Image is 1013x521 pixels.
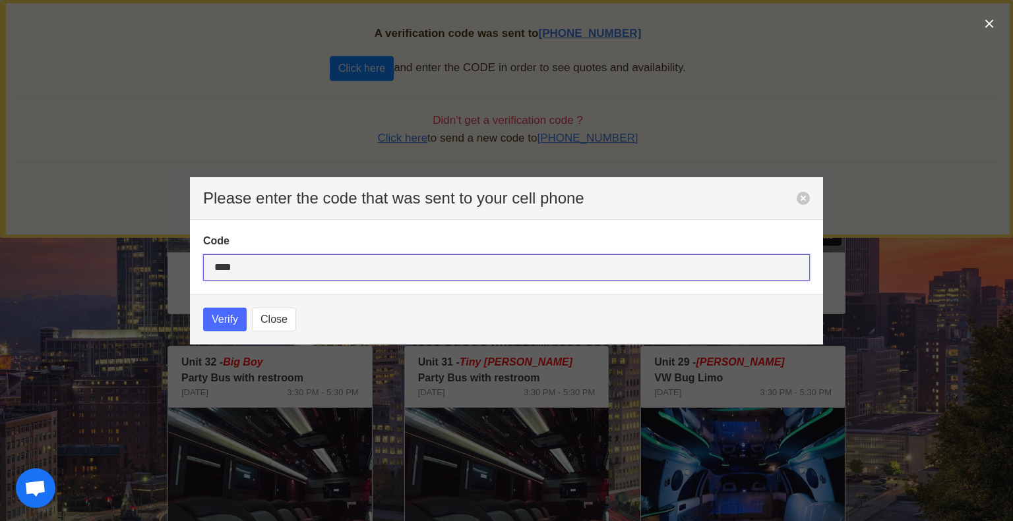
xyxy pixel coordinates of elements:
span: Verify [212,312,238,327]
label: Code [203,233,810,249]
div: Open chat [16,468,55,508]
p: Please enter the code that was sent to your cell phone [203,190,797,206]
button: Close [252,308,296,331]
span: Close [261,312,288,327]
button: Verify [203,308,247,331]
